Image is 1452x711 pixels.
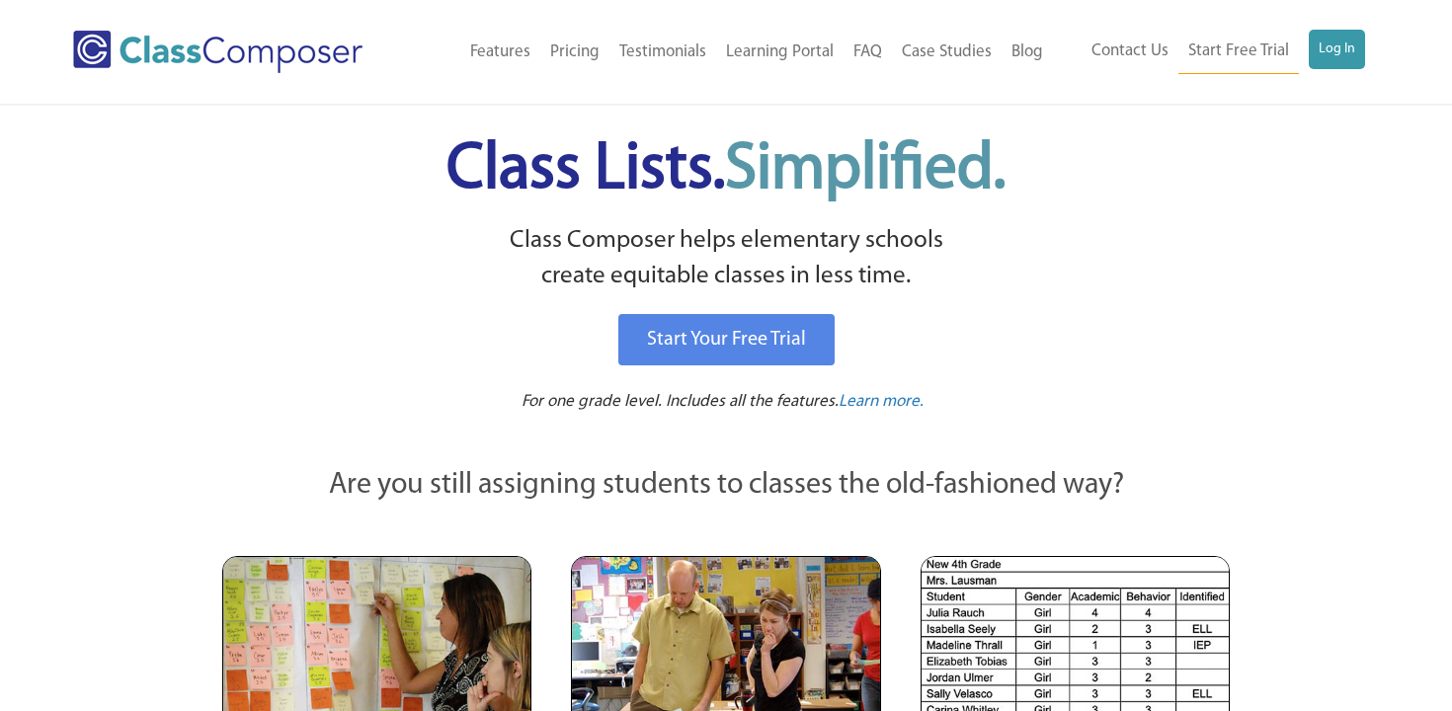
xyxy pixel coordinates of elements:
a: Features [460,31,540,74]
p: Class Composer helps elementary schools create equitable classes in less time. [219,223,1233,295]
a: Start Your Free Trial [618,314,835,365]
a: Learning Portal [716,31,844,74]
span: Learn more. [839,393,924,410]
a: Learn more. [839,390,924,415]
span: Simplified. [725,138,1006,202]
span: Class Lists. [446,138,1006,202]
p: Are you still assigning students to classes the old-fashioned way? [222,464,1230,508]
span: For one grade level. Includes all the features. [522,393,839,410]
a: Pricing [540,31,609,74]
nav: Header Menu [414,31,1053,74]
nav: Header Menu [1053,30,1365,74]
a: Start Free Trial [1178,30,1299,74]
a: Testimonials [609,31,716,74]
img: Class Composer [73,31,363,73]
a: Log In [1309,30,1365,69]
span: Start Your Free Trial [647,330,806,350]
a: Case Studies [892,31,1002,74]
a: Contact Us [1082,30,1178,73]
a: Blog [1002,31,1053,74]
a: FAQ [844,31,892,74]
